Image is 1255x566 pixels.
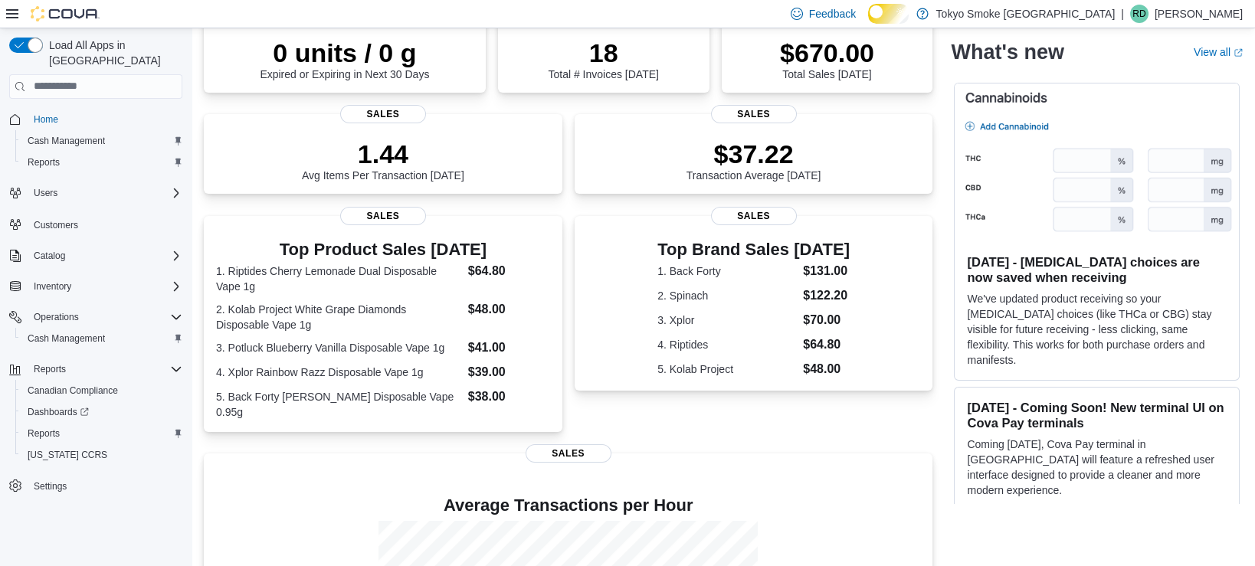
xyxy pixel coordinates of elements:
[967,437,1227,498] p: Coming [DATE], Cova Pay terminal in [GEOGRAPHIC_DATA] will feature a refreshed user interface des...
[28,360,72,378] button: Reports
[803,311,850,329] dd: $70.00
[657,263,797,279] dt: 1. Back Forty
[1121,5,1124,23] p: |
[28,214,182,234] span: Customers
[34,219,78,231] span: Customers
[468,300,550,319] dd: $48.00
[28,184,64,202] button: Users
[1130,5,1149,23] div: Rob Davies
[43,38,182,68] span: Load All Apps in [GEOGRAPHIC_DATA]
[216,365,462,380] dt: 4. Xplor Rainbow Razz Disposable Vape 1g
[302,139,464,182] div: Avg Items Per Transaction [DATE]
[657,362,797,377] dt: 5. Kolab Project
[260,38,429,80] div: Expired or Expiring in Next 30 Days
[28,277,77,296] button: Inventory
[34,480,67,492] span: Settings
[803,335,850,354] dd: $64.80
[216,389,462,420] dt: 5. Back Forty [PERSON_NAME] Disposable Vape 0.95g
[216,302,462,332] dt: 2. Kolab Project White Grape Diamonds Disposable Vape 1g
[340,207,426,225] span: Sales
[967,254,1227,285] h3: [DATE] - [MEDICAL_DATA] choices are now saved when receiving
[340,105,426,123] span: Sales
[686,139,821,182] div: Transaction Average [DATE]
[1194,46,1243,58] a: View allExternal link
[468,339,550,357] dd: $41.00
[21,132,182,150] span: Cash Management
[28,308,182,326] span: Operations
[21,329,182,348] span: Cash Management
[302,139,464,169] p: 1.44
[967,291,1227,368] p: We've updated product receiving so your [MEDICAL_DATA] choices (like THCa or CBG) stay visible fo...
[28,476,182,496] span: Settings
[28,216,84,234] a: Customers
[15,444,188,466] button: [US_STATE] CCRS
[809,6,856,21] span: Feedback
[28,110,182,129] span: Home
[34,250,65,262] span: Catalog
[21,403,182,421] span: Dashboards
[3,213,188,235] button: Customers
[28,332,105,345] span: Cash Management
[21,403,95,421] a: Dashboards
[28,247,182,265] span: Catalog
[21,381,124,400] a: Canadian Compliance
[936,5,1116,23] p: Tokyo Smoke [GEOGRAPHIC_DATA]
[28,110,64,129] a: Home
[216,496,920,515] h4: Average Transactions per Hour
[28,277,182,296] span: Inventory
[28,308,85,326] button: Operations
[468,262,550,280] dd: $64.80
[15,328,188,349] button: Cash Management
[34,187,57,199] span: Users
[28,449,107,461] span: [US_STATE] CCRS
[3,182,188,204] button: Users
[21,329,111,348] a: Cash Management
[15,152,188,173] button: Reports
[3,358,188,380] button: Reports
[28,156,60,168] span: Reports
[657,288,797,303] dt: 2. Spinach
[28,135,105,147] span: Cash Management
[1155,5,1243,23] p: [PERSON_NAME]
[868,24,869,25] span: Dark Mode
[657,337,797,352] dt: 4. Riptides
[3,276,188,297] button: Inventory
[21,446,113,464] a: [US_STATE] CCRS
[28,477,73,496] a: Settings
[3,108,188,130] button: Home
[3,245,188,267] button: Catalog
[28,406,89,418] span: Dashboards
[15,380,188,401] button: Canadian Compliance
[526,444,611,463] span: Sales
[28,247,71,265] button: Catalog
[468,363,550,381] dd: $39.00
[803,286,850,305] dd: $122.20
[21,424,182,443] span: Reports
[260,38,429,68] p: 0 units / 0 g
[9,102,182,537] nav: Complex example
[468,388,550,406] dd: $38.00
[15,130,188,152] button: Cash Management
[21,153,66,172] a: Reports
[28,384,118,397] span: Canadian Compliance
[1132,5,1145,23] span: RD
[21,381,182,400] span: Canadian Compliance
[780,38,874,68] p: $670.00
[34,113,58,126] span: Home
[34,363,66,375] span: Reports
[548,38,658,80] div: Total # Invoices [DATE]
[803,360,850,378] dd: $48.00
[28,184,182,202] span: Users
[15,401,188,423] a: Dashboards
[711,207,797,225] span: Sales
[868,4,908,24] input: Dark Mode
[28,427,60,440] span: Reports
[216,263,462,294] dt: 1. Riptides Cherry Lemonade Dual Disposable Vape 1g
[216,240,550,259] h3: Top Product Sales [DATE]
[657,240,850,259] h3: Top Brand Sales [DATE]
[686,139,821,169] p: $37.22
[711,105,797,123] span: Sales
[15,423,188,444] button: Reports
[31,6,100,21] img: Cova
[3,475,188,497] button: Settings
